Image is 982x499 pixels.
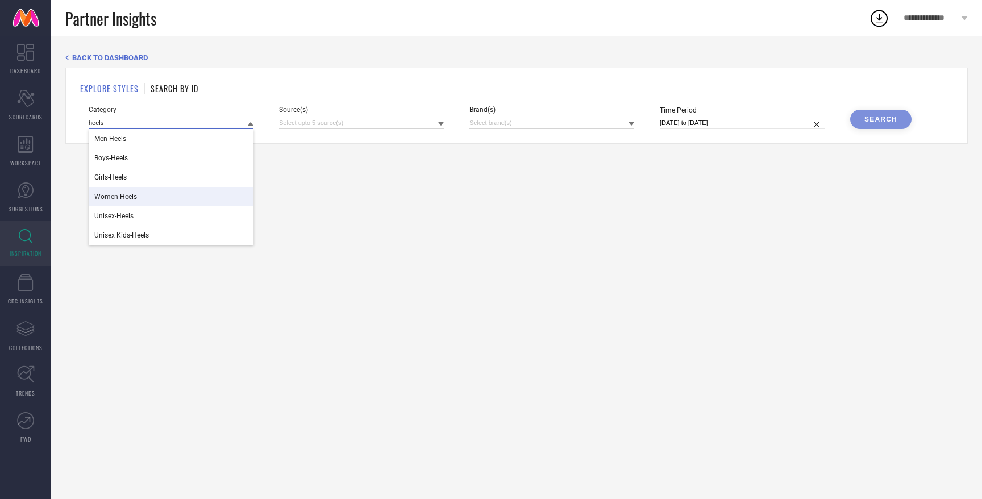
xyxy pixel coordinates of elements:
[94,173,127,181] span: Girls-Heels
[89,129,253,148] div: Men-Heels
[94,231,149,239] span: Unisex Kids-Heels
[469,117,634,129] input: Select brand(s)
[869,8,889,28] div: Open download list
[65,53,968,62] div: Back TO Dashboard
[151,82,198,94] h1: SEARCH BY ID
[89,148,253,168] div: Boys-Heels
[9,343,43,352] span: COLLECTIONS
[10,66,41,75] span: DASHBOARD
[9,205,43,213] span: SUGGESTIONS
[89,206,253,226] div: Unisex-Heels
[65,7,156,30] span: Partner Insights
[8,297,43,305] span: CDC INSIGHTS
[660,106,825,114] span: Time Period
[89,106,253,114] span: Category
[10,249,41,257] span: INSPIRATION
[89,226,253,245] div: Unisex Kids-Heels
[469,106,634,114] span: Brand(s)
[279,106,444,114] span: Source(s)
[660,117,825,129] input: Select time period
[94,193,137,201] span: Women-Heels
[89,168,253,187] div: Girls-Heels
[89,187,253,206] div: Women-Heels
[279,117,444,129] input: Select upto 5 source(s)
[20,435,31,443] span: FWD
[94,154,128,162] span: Boys-Heels
[10,159,41,167] span: WORKSPACE
[16,389,35,397] span: TRENDS
[94,212,134,220] span: Unisex-Heels
[72,53,148,62] span: BACK TO DASHBOARD
[94,135,126,143] span: Men-Heels
[9,113,43,121] span: SCORECARDS
[80,82,139,94] h1: EXPLORE STYLES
